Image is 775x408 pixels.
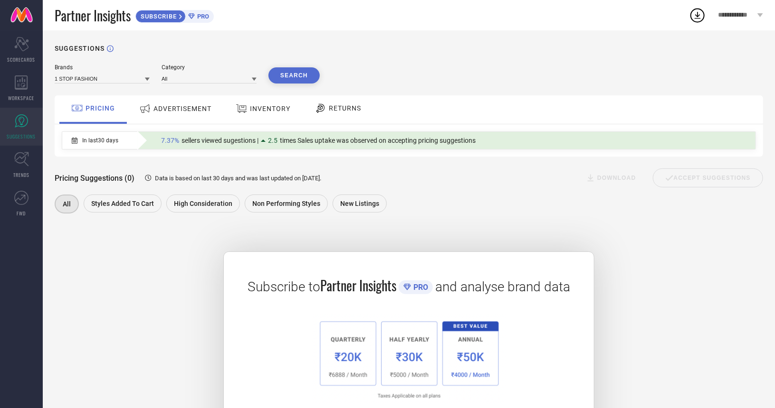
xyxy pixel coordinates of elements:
[653,168,763,187] div: Accept Suggestions
[9,94,35,102] span: WORKSPACE
[320,276,396,295] span: Partner Insights
[86,104,115,112] span: PRICING
[136,13,179,20] span: SUBSCRIBE
[411,283,428,292] span: PRO
[55,6,131,25] span: Partner Insights
[435,279,570,295] span: and analyse brand data
[174,200,232,207] span: High Consideration
[153,105,211,112] span: ADVERTISEMENT
[55,64,150,71] div: Brands
[248,279,320,295] span: Subscribe to
[340,200,379,207] span: New Listings
[135,8,214,23] a: SUBSCRIBEPRO
[280,137,476,144] span: times Sales uptake was observed on accepting pricing suggestions
[63,200,71,208] span: All
[268,67,320,83] button: Search
[182,137,258,144] span: sellers viewed sugestions |
[55,45,105,52] h1: SUGGESTIONS
[312,314,506,404] img: 1a6fb96cb29458d7132d4e38d36bc9c7.png
[250,105,290,112] span: INVENTORY
[268,137,277,144] span: 2.5
[17,210,26,217] span: FWD
[8,56,36,63] span: SCORECARDS
[156,134,480,147] div: Percentage of sellers who have viewed suggestions for the current Insight Type
[162,64,257,71] div: Category
[82,137,118,144] span: In last 30 days
[13,171,29,178] span: TRENDS
[7,133,36,140] span: SUGGESTIONS
[161,137,179,144] span: 7.37%
[155,175,321,182] span: Data is based on last 30 days and was last updated on [DATE] .
[252,200,320,207] span: Non Performing Styles
[195,13,209,20] span: PRO
[91,200,154,207] span: Styles Added To Cart
[55,174,134,183] span: Pricing Suggestions (0)
[689,7,706,24] div: Open download list
[329,104,361,112] span: RETURNS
